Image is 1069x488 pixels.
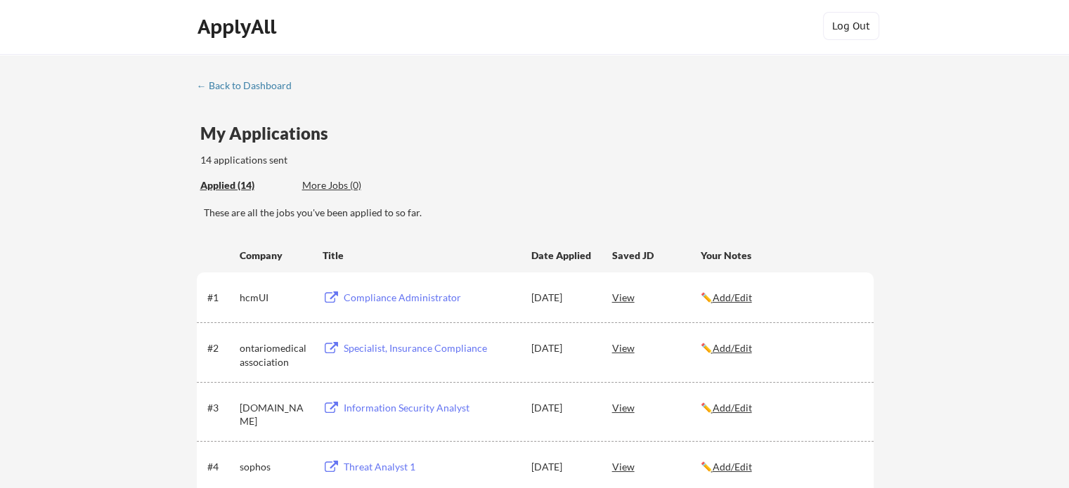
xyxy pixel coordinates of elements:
div: Specialist, Insurance Compliance [344,341,518,355]
div: [DATE] [531,401,593,415]
div: Date Applied [531,249,593,263]
a: ← Back to Dashboard [197,80,302,94]
u: Add/Edit [713,402,752,414]
div: View [612,454,701,479]
div: ← Back to Dashboard [197,81,302,91]
div: View [612,395,701,420]
div: #1 [207,291,235,305]
div: [DATE] [531,291,593,305]
div: View [612,335,701,360]
div: Information Security Analyst [344,401,518,415]
div: ✏️ [701,460,861,474]
div: [DATE] [531,341,593,355]
div: 14 applications sent [200,153,472,167]
div: My Applications [200,125,339,142]
div: ApplyAll [197,15,280,39]
div: These are job applications we think you'd be a good fit for, but couldn't apply you to automatica... [302,178,406,193]
div: sophos [240,460,310,474]
div: ✏️ [701,291,861,305]
div: #2 [207,341,235,355]
div: These are all the jobs you've been applied to so far. [200,178,292,193]
u: Add/Edit [713,291,752,303]
div: [DATE] [531,460,593,474]
u: Add/Edit [713,461,752,473]
div: These are all the jobs you've been applied to so far. [204,206,874,220]
div: Your Notes [701,249,861,263]
div: hcmUI [240,291,310,305]
div: View [612,284,701,310]
div: #3 [207,401,235,415]
div: ✏️ [701,341,861,355]
div: Applied (14) [200,178,292,192]
button: Log Out [823,12,879,40]
div: Saved JD [612,242,701,268]
div: Title [323,249,518,263]
div: Compliance Administrator [344,291,518,305]
div: Company [240,249,310,263]
div: [DOMAIN_NAME] [240,401,310,428]
u: Add/Edit [713,342,752,354]
div: ontariomedicalassociation [240,341,310,369]
div: ✏️ [701,401,861,415]
div: Threat Analyst 1 [344,460,518,474]
div: #4 [207,460,235,474]
div: More Jobs (0) [302,178,406,192]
